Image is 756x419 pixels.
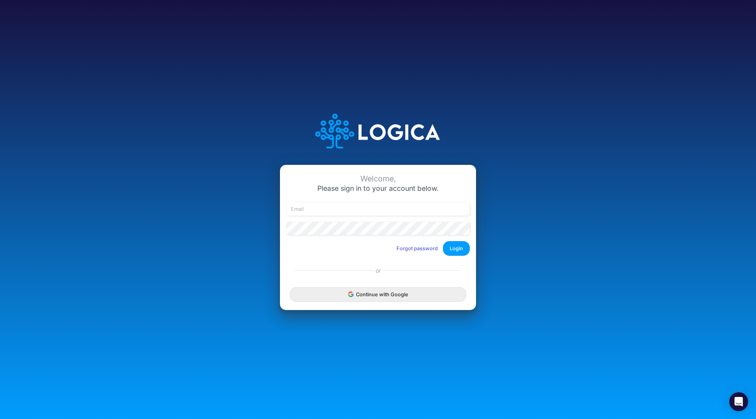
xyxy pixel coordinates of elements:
span: Please sign in to your account below. [317,184,439,192]
input: Email [286,202,470,216]
button: Continue with Google [290,287,466,302]
button: Login [443,241,470,256]
div: Welcome, [286,174,470,183]
button: Forgot password [391,242,443,255]
div: Open Intercom Messenger [729,392,748,411]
